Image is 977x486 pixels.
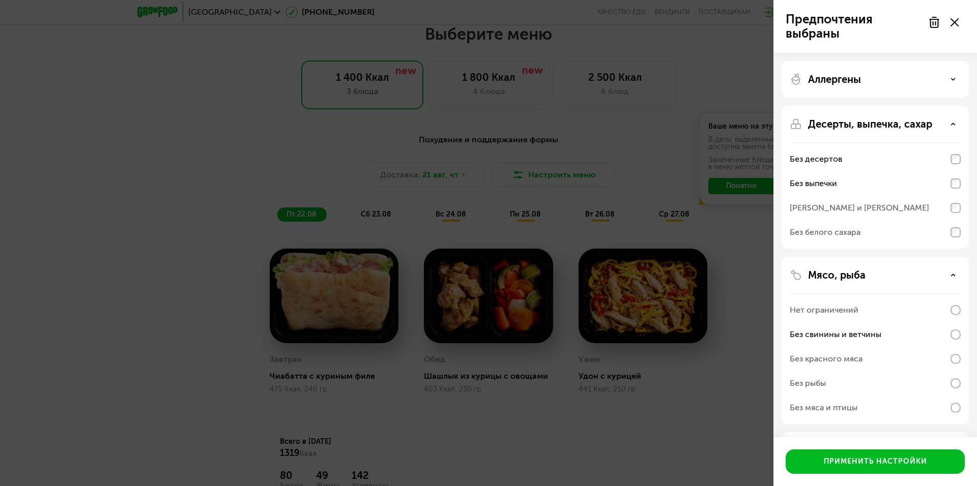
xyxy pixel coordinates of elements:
div: Без красного мяса [790,353,863,365]
p: Десерты, выпечка, сахар [808,118,932,130]
p: Мясо, рыба [808,269,866,281]
div: Без десертов [790,153,842,165]
div: Без белого сахара [790,226,860,238]
div: Без мяса и птицы [790,402,857,414]
button: Применить настройки [786,449,965,474]
p: Аллергены [808,73,861,85]
div: Без свинины и ветчины [790,328,881,341]
div: Нет ограничений [790,304,858,316]
div: Без рыбы [790,377,826,389]
div: [PERSON_NAME] и [PERSON_NAME] [790,202,929,214]
div: Применить настройки [824,457,927,467]
p: Предпочтения выбраны [786,12,922,41]
div: Без выпечки [790,177,837,190]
